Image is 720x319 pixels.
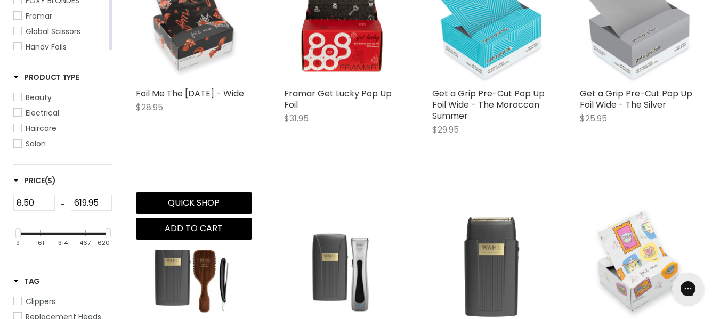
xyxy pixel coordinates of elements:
a: Foil Me The [DATE] - Wide [136,87,244,100]
input: Min Price [13,195,55,211]
span: Salon [26,138,46,149]
span: $31.95 [284,112,309,125]
span: ($) [45,175,56,186]
a: Electrical [13,107,112,119]
button: Quick shop [136,192,252,214]
span: Clippers [26,296,55,307]
iframe: Gorgias live chat messenger [667,269,709,308]
span: Handy Foils [26,42,67,52]
span: Haircare [26,123,56,134]
a: Clippers [13,296,112,307]
div: 314 [58,240,68,247]
a: Get a Grip Pre-Cut Pop Up Foil Wide - The Silver [580,87,692,111]
h3: Price($) [13,175,56,186]
a: Framar Get Lucky Pop Up Foil [284,87,392,111]
a: Get a Grip Pre-Cut Pop Up Foil Wide - The Moroccan Summer [432,87,545,122]
span: $25.95 [580,112,607,125]
div: 9 [16,240,20,247]
a: Beauty [13,92,112,103]
span: Framar [26,11,52,21]
div: - [55,195,71,214]
button: Add to cart [136,218,252,239]
a: Handy Foils [13,41,107,53]
span: Price [13,175,56,186]
div: 161 [36,240,44,247]
a: Global Scissors [13,26,107,37]
span: Electrical [26,108,59,118]
a: Framar [13,10,107,22]
span: $29.95 [432,124,459,136]
div: 620 [98,240,110,247]
h3: Tag [13,276,40,287]
span: Beauty [26,92,52,103]
div: 467 [79,240,91,247]
span: Add to cart [165,222,223,234]
a: Haircare [13,122,112,134]
a: Salon [13,138,112,150]
input: Max Price [71,195,112,211]
span: $28.95 [136,101,163,113]
span: Global Scissors [26,26,80,37]
h3: Product Type [13,72,79,83]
